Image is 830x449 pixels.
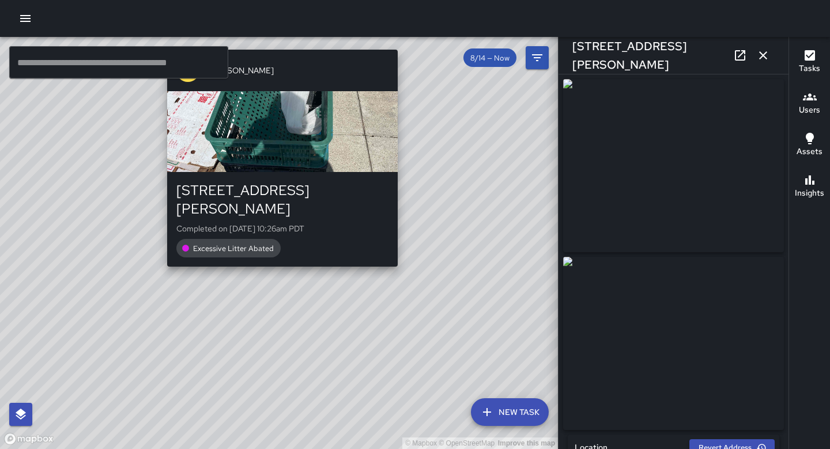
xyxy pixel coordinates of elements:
[795,187,824,200] h6: Insights
[167,50,398,267] button: SG[PERSON_NAME][STREET_ADDRESS][PERSON_NAME]Completed on [DATE] 10:26am PDTExcessive Litter Abated
[186,244,281,253] span: Excessive Litter Abated
[563,79,784,252] img: request_images%2F6029ee80-790a-11f0-a75e-c108c20c9ff0
[572,37,729,74] h6: [STREET_ADDRESS][PERSON_NAME]
[209,65,388,76] span: [PERSON_NAME]
[563,257,784,430] img: request_images%2F61d79e80-790a-11f0-a75e-c108c20c9ff0
[799,104,820,117] h6: Users
[789,166,830,208] button: Insights
[471,398,549,426] button: New Task
[789,42,830,83] button: Tasks
[526,46,549,69] button: Filters
[789,83,830,125] button: Users
[789,125,830,166] button: Assets
[463,53,516,63] span: 8/14 — Now
[176,223,388,234] p: Completed on [DATE] 10:26am PDT
[799,62,820,75] h6: Tasks
[797,145,823,158] h6: Assets
[176,181,388,218] div: [STREET_ADDRESS][PERSON_NAME]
